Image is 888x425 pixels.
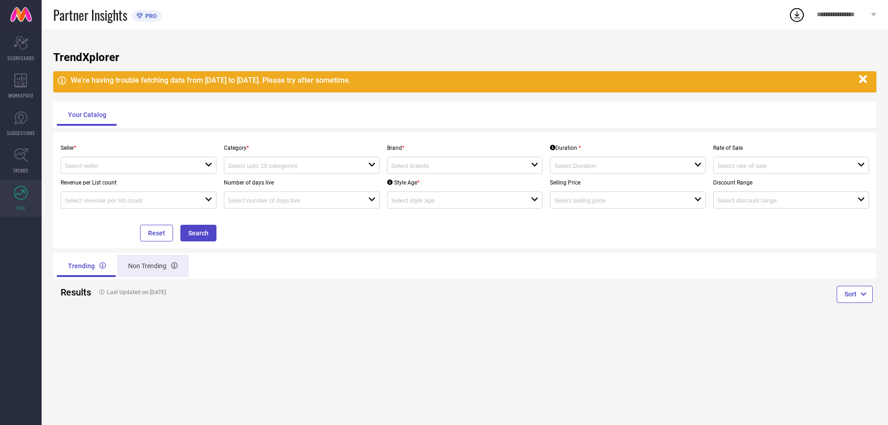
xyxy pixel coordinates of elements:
p: Number of days live [224,179,380,186]
p: Rate of Sale [713,145,869,151]
span: TRENDS [13,167,29,174]
span: PRO [143,12,157,19]
div: Non Trending [117,255,189,277]
h2: Results [61,287,87,298]
span: SUGGESTIONS [7,129,35,136]
input: Select number of days live [228,197,354,204]
input: Select Duration [554,162,680,169]
h4: Last Updated on [DATE] [94,289,424,296]
button: Sort [837,286,873,302]
input: Select selling price [554,197,680,204]
input: Select upto 10 categories [228,162,354,169]
input: Select revenue per list count [65,197,191,204]
p: Discount Range [713,179,869,186]
p: Category [224,145,380,151]
p: Revenue per List count [61,179,216,186]
span: WORKSPACE [8,92,34,99]
button: Search [180,225,216,241]
div: Trending [57,255,117,277]
div: Your Catalog [57,104,117,126]
input: Select brands [391,162,518,169]
button: Reset [140,225,173,241]
div: Open download list [789,6,805,23]
input: Select seller [65,162,191,169]
h1: TrendXplorer [53,51,876,64]
span: FWD [17,204,25,211]
input: Select discount range [717,197,844,204]
span: SCORECARDS [7,55,35,62]
p: Seller [61,145,216,151]
input: Select rate of sale [717,162,844,169]
p: Brand [387,145,543,151]
div: Duration [550,145,581,151]
input: Select style age [391,197,518,204]
p: Selling Price [550,179,706,186]
span: Partner Insights [53,6,127,25]
div: Style Age [387,179,419,186]
div: We're having trouble fetching data from [DATE] to [DATE]. Please try after sometime. [71,76,854,85]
